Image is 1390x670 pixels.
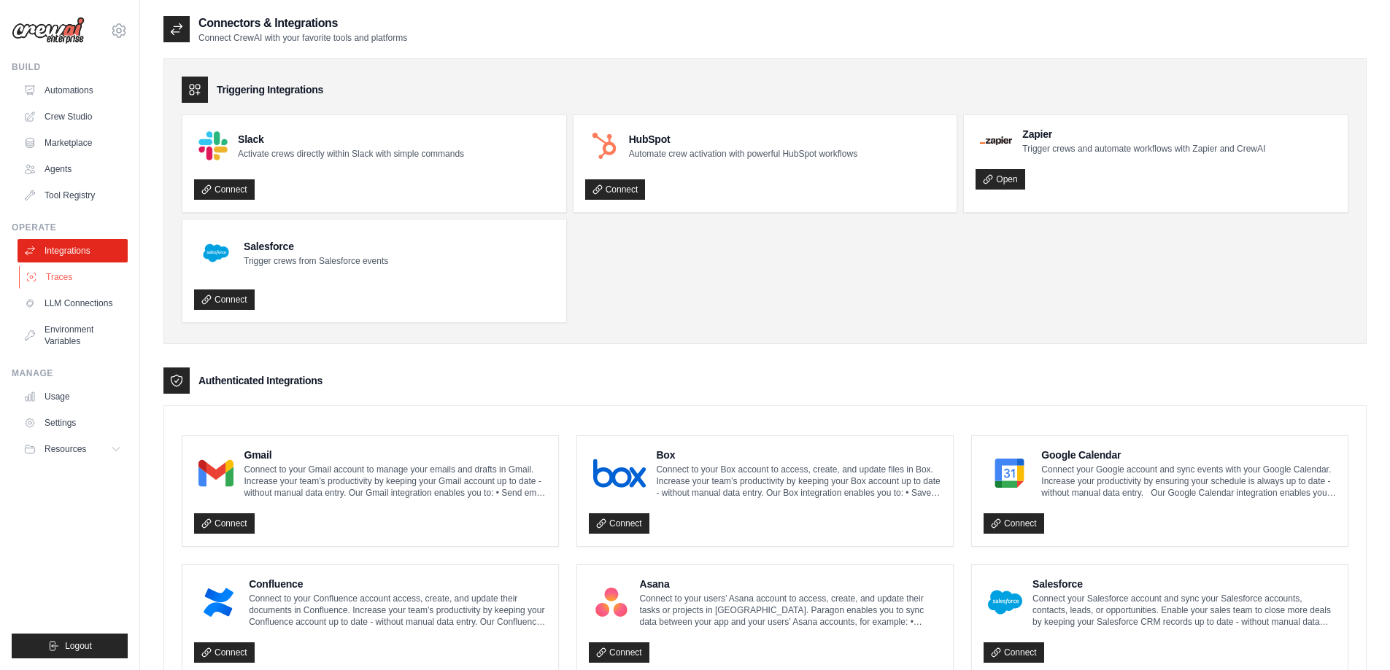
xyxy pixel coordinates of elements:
p: Activate crews directly within Slack with simple commands [238,148,464,160]
div: Build [12,61,128,73]
p: Connect to your Gmail account to manage your emails and drafts in Gmail. Increase your team’s pro... [244,464,547,499]
button: Resources [18,437,128,461]
div: Operate [12,222,128,233]
h4: Google Calendar [1041,448,1336,462]
span: Resources [45,443,86,455]
h4: Zapier [1022,127,1265,141]
h4: Gmail [244,448,547,462]
h4: HubSpot [629,132,857,147]
img: Slack Logo [198,131,228,160]
p: Connect to your Confluence account access, create, and update their documents in Confluence. Incr... [249,593,547,628]
h4: Confluence [249,577,547,591]
img: Salesforce Logo [198,235,233,270]
a: Connect [194,179,255,200]
h4: Salesforce [244,239,388,254]
img: Google Calendar Logo [988,459,1031,488]
h3: Triggering Integrations [217,82,323,97]
h4: Salesforce [1032,577,1336,591]
a: Connect [194,513,255,534]
p: Automate crew activation with powerful HubSpot workflows [629,148,857,160]
span: Logout [65,640,92,652]
h4: Asana [640,577,941,591]
div: Manage [12,367,128,379]
p: Connect CrewAI with your favorite tools and platforms [198,32,407,44]
a: Traces [19,265,129,289]
a: Connect [984,513,1044,534]
h2: Connectors & Integrations [198,15,407,32]
a: Connect [589,642,649,663]
img: Zapier Logo [980,136,1012,145]
a: Connect [194,642,255,663]
a: Settings [18,411,128,435]
img: Asana Logo [593,588,630,617]
img: Salesforce Logo [988,588,1022,617]
a: Open [976,169,1024,190]
h3: Authenticated Integrations [198,373,323,388]
img: HubSpot Logo [590,131,619,160]
a: LLM Connections [18,292,128,315]
h4: Slack [238,132,464,147]
a: Automations [18,79,128,102]
a: Usage [18,385,128,408]
p: Connect your Google account and sync events with your Google Calendar. Increase your productivity... [1041,464,1336,499]
a: Connect [984,642,1044,663]
p: Connect your Salesforce account and sync your Salesforce accounts, contacts, leads, or opportunit... [1032,593,1336,628]
img: Gmail Logo [198,459,233,488]
p: Connect to your users’ Asana account to access, create, and update their tasks or projects in [GE... [640,593,941,628]
h4: Box [656,448,941,462]
a: Connect [589,513,649,534]
button: Logout [12,634,128,658]
a: Marketplace [18,131,128,155]
a: Crew Studio [18,105,128,128]
img: Confluence Logo [198,588,239,617]
img: Box Logo [593,459,646,488]
p: Trigger crews from Salesforce events [244,255,388,267]
p: Trigger crews and automate workflows with Zapier and CrewAI [1022,143,1265,155]
img: Logo [12,17,85,44]
p: Connect to your Box account to access, create, and update files in Box. Increase your team’s prod... [656,464,941,499]
a: Agents [18,157,128,181]
a: Connect [194,289,255,310]
a: Integrations [18,239,128,262]
a: Tool Registry [18,184,128,207]
a: Environment Variables [18,318,128,353]
a: Connect [585,179,646,200]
